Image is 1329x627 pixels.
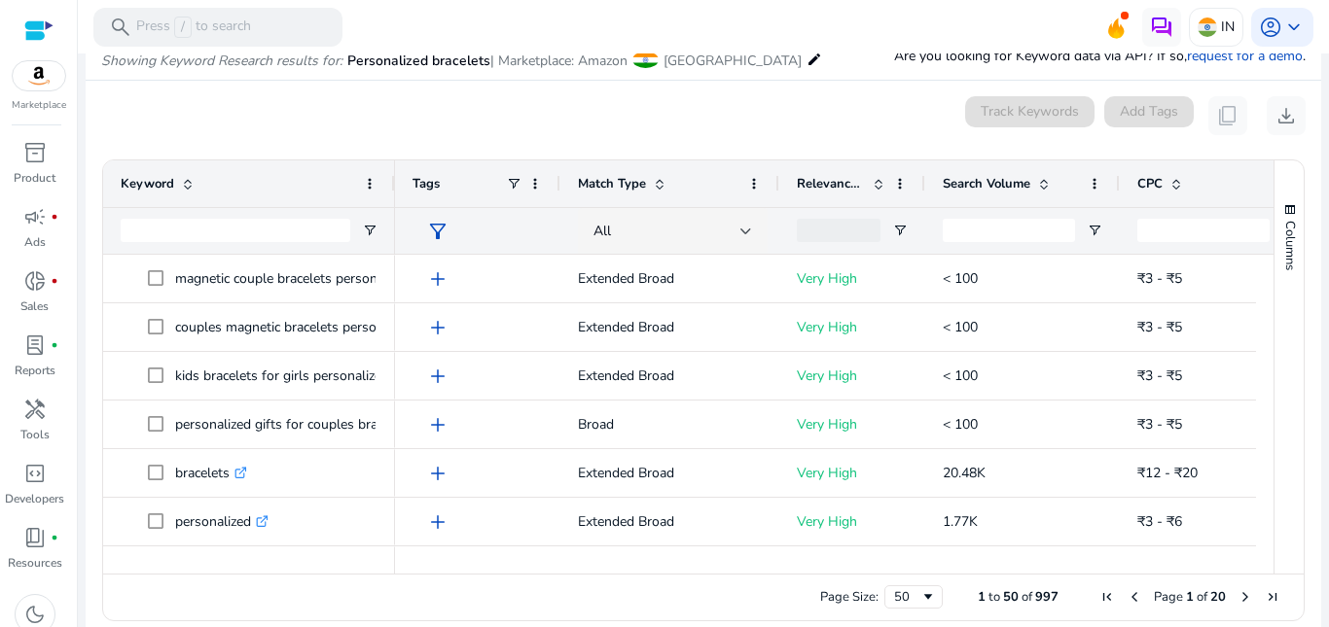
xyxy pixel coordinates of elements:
span: book_4 [23,526,47,549]
p: Very High [797,307,908,347]
span: add [426,510,449,534]
span: to [988,588,1000,606]
p: Very High [797,550,908,590]
span: campaign [23,205,47,228]
p: Reports [15,362,55,379]
p: Extended Broad [578,550,762,590]
span: search [109,16,132,39]
p: Product [14,169,55,187]
span: 1 [1186,588,1194,606]
mat-icon: edit [807,48,822,71]
span: filter_alt [426,220,449,243]
span: Relevance Score [797,175,865,192]
span: ₹12 - ₹20 [1137,464,1198,482]
p: Resources [8,554,62,572]
span: Personalized bracelets [347,52,490,70]
span: / [174,17,192,38]
span: 20.48K [943,464,986,482]
p: Ads [24,233,46,251]
p: Extended Broad [578,356,762,396]
span: lab_profile [23,333,47,357]
p: Extended Broad [578,453,762,493]
input: Keyword Filter Input [121,219,350,242]
span: account_circle [1259,16,1282,39]
p: Very High [797,259,908,298]
div: Last Page [1265,589,1280,605]
p: bracelets [175,453,247,493]
p: Extended Broad [578,259,762,298]
span: < 100 [943,318,978,336]
div: 50 [894,588,920,606]
p: Very High [797,453,908,493]
input: Search Volume Filter Input [943,219,1075,242]
span: add [426,462,449,485]
span: < 100 [943,269,978,288]
span: 1 [978,588,986,606]
span: of [1197,588,1207,606]
span: Columns [1281,221,1299,270]
p: Developers [5,490,64,507]
img: amazon.svg [13,61,65,90]
span: Search Volume [943,175,1030,192]
span: All [593,222,611,240]
span: donut_small [23,269,47,293]
span: < 100 [943,366,978,385]
span: add [426,413,449,436]
span: fiber_manual_record [51,534,58,541]
img: in.svg [1198,17,1217,37]
span: ₹3 - ₹5 [1137,318,1182,336]
p: IN [1221,10,1235,44]
span: Keyword [121,175,174,192]
span: dark_mode [23,603,47,626]
span: fiber_manual_record [51,341,58,349]
p: Press to search [136,17,251,38]
span: of [1022,588,1032,606]
span: CPC [1137,175,1163,192]
span: ₹3 - ₹5 [1137,269,1182,288]
p: Marketplace [12,98,66,113]
span: handyman [23,398,47,421]
span: Match Type [578,175,646,192]
i: Showing Keyword Research results for: [101,52,342,70]
div: Page Size: [820,588,879,606]
p: Very High [797,404,908,444]
span: add [426,267,449,291]
p: couples magnetic bracelets personalized [175,307,436,347]
span: | Marketplace: Amazon [490,52,628,70]
div: Previous Page [1127,589,1142,605]
span: fiber_manual_record [51,277,58,285]
span: ₹3 - ₹5 [1137,415,1182,434]
span: inventory_2 [23,141,47,164]
p: Sales [20,297,49,315]
span: add [426,365,449,388]
p: personalized [175,502,269,541]
span: 20 [1210,588,1226,606]
input: CPC Filter Input [1137,219,1270,242]
span: Tags [413,175,440,192]
span: Page [1154,588,1183,606]
div: Next Page [1238,589,1253,605]
p: Extended Broad [578,502,762,541]
p: Broad [578,404,762,444]
p: personalized gifts for couples bracelets [175,404,430,444]
span: add [426,316,449,339]
p: Extended Broad [578,307,762,347]
span: fiber_manual_record [51,213,58,221]
p: magnetic couple bracelets personalized [175,259,429,298]
span: code_blocks [23,462,47,485]
p: kids bracelets for girls personalized [175,356,407,396]
p: Very High [797,356,908,396]
button: Open Filter Menu [892,223,908,238]
span: 50 [1003,588,1019,606]
span: 1.77K [943,512,978,531]
span: < 100 [943,415,978,434]
button: Open Filter Menu [1087,223,1102,238]
span: 997 [1035,588,1059,606]
p: Very High [797,502,908,541]
button: Open Filter Menu [362,223,377,238]
p: personalized gift [175,550,293,590]
span: [GEOGRAPHIC_DATA] [664,52,802,70]
button: download [1267,96,1306,135]
span: ₹3 - ₹6 [1137,512,1182,531]
span: keyboard_arrow_down [1282,16,1306,39]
